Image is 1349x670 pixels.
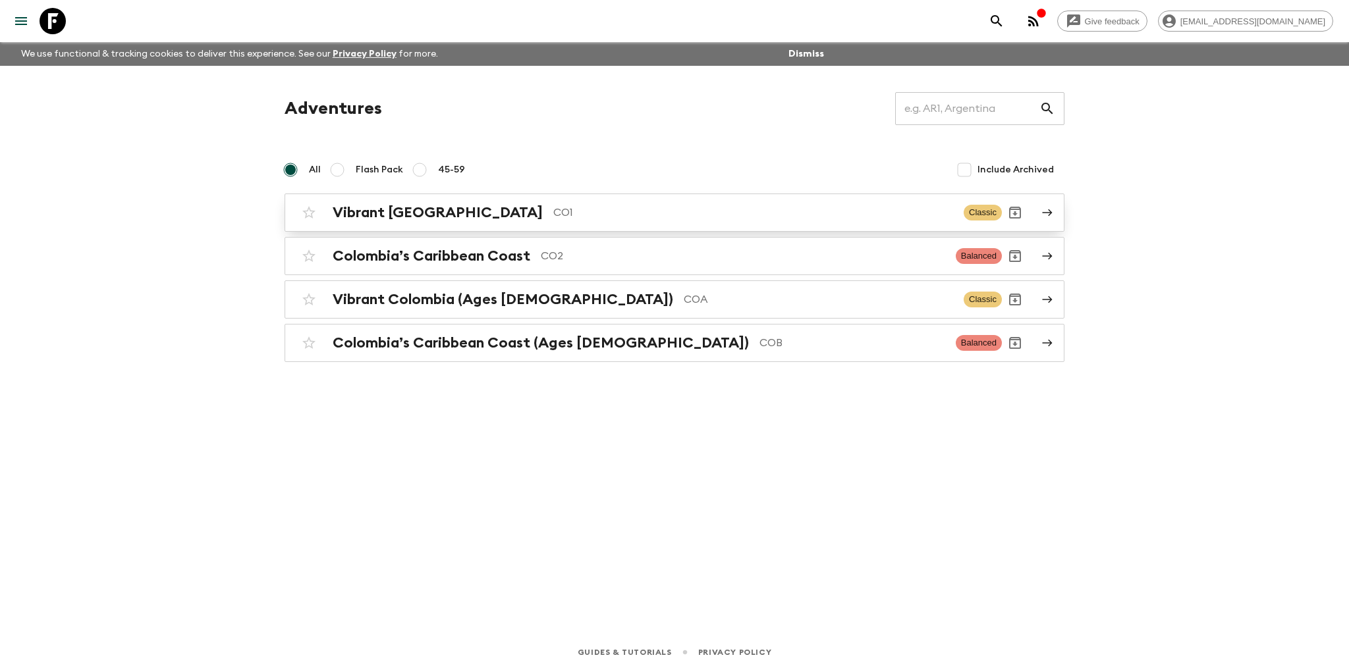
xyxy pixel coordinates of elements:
[956,335,1002,351] span: Balanced
[964,292,1002,307] span: Classic
[977,163,1054,176] span: Include Archived
[309,163,321,176] span: All
[1002,243,1028,269] button: Archive
[1002,286,1028,313] button: Archive
[333,291,673,308] h2: Vibrant Colombia (Ages [DEMOGRAPHIC_DATA])
[1057,11,1147,32] a: Give feedback
[333,247,530,265] h2: Colombia’s Caribbean Coast
[553,205,953,220] p: CO1
[578,645,672,659] a: Guides & Tutorials
[541,248,945,264] p: CO2
[285,193,1064,232] a: Vibrant [GEOGRAPHIC_DATA]CO1ClassicArchive
[964,205,1002,220] span: Classic
[333,49,397,59] a: Privacy Policy
[356,163,403,176] span: Flash Pack
[895,90,1039,127] input: e.g. AR1, Argentina
[1002,199,1028,226] button: Archive
[8,8,34,34] button: menu
[333,334,749,351] h2: Colombia’s Caribbean Coast (Ages [DEMOGRAPHIC_DATA])
[759,335,945,351] p: COB
[684,292,953,307] p: COA
[438,163,465,176] span: 45-59
[785,45,827,63] button: Dismiss
[285,95,382,122] h1: Adventures
[16,42,443,66] p: We use functional & tracking cookies to deliver this experience. See our for more.
[1173,16,1333,26] span: [EMAIL_ADDRESS][DOMAIN_NAME]
[285,324,1064,362] a: Colombia’s Caribbean Coast (Ages [DEMOGRAPHIC_DATA])COBBalancedArchive
[983,8,1010,34] button: search adventures
[285,280,1064,319] a: Vibrant Colombia (Ages [DEMOGRAPHIC_DATA])COAClassicArchive
[698,645,771,659] a: Privacy Policy
[956,248,1002,264] span: Balanced
[333,204,543,221] h2: Vibrant [GEOGRAPHIC_DATA]
[285,237,1064,275] a: Colombia’s Caribbean CoastCO2BalancedArchive
[1158,11,1333,32] div: [EMAIL_ADDRESS][DOMAIN_NAME]
[1002,330,1028,356] button: Archive
[1078,16,1147,26] span: Give feedback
